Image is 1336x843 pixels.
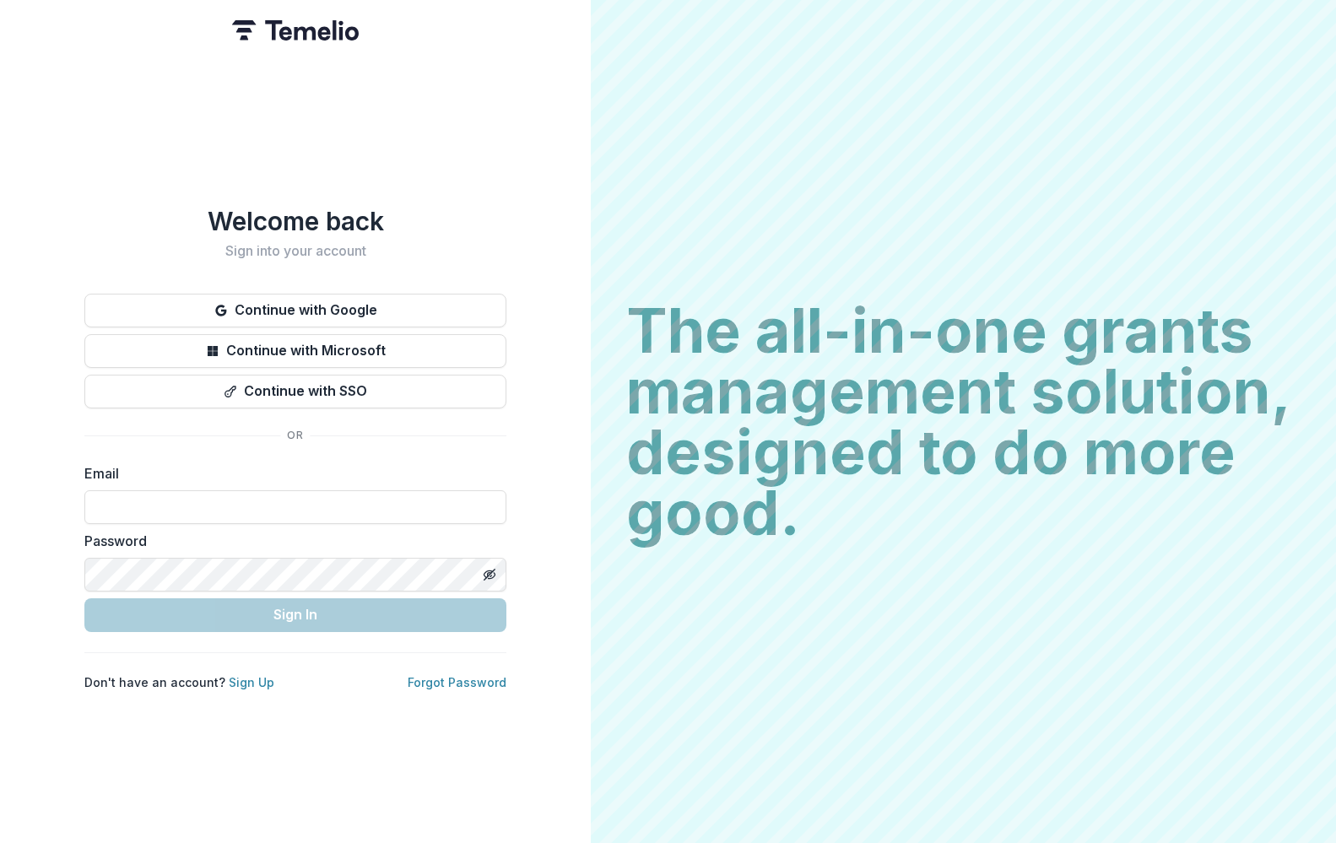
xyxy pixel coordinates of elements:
[229,675,274,689] a: Sign Up
[84,531,496,551] label: Password
[84,206,506,236] h1: Welcome back
[84,294,506,327] button: Continue with Google
[84,673,274,691] p: Don't have an account?
[232,20,359,41] img: Temelio
[408,675,506,689] a: Forgot Password
[84,334,506,368] button: Continue with Microsoft
[84,598,506,632] button: Sign In
[84,463,496,484] label: Email
[476,561,503,588] button: Toggle password visibility
[84,375,506,408] button: Continue with SSO
[84,243,506,259] h2: Sign into your account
